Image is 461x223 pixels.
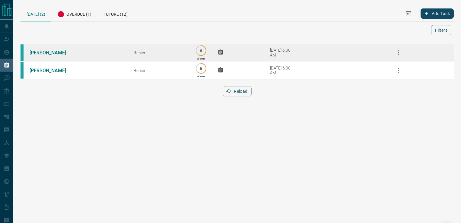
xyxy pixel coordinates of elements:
p: Warm [197,57,205,60]
button: Reload [223,86,251,96]
div: [DATE] 6:00 AM [270,66,296,75]
button: Select Date Range [401,6,416,21]
a: [PERSON_NAME] [30,68,75,73]
div: Renter [134,50,184,55]
p: 6 [199,48,203,53]
a: [PERSON_NAME] [30,50,75,56]
div: Renter [134,68,184,73]
div: condos.ca [21,44,24,61]
div: [DATE] 6:00 AM [270,48,296,57]
button: Add Task [421,8,454,19]
p: 6 [199,66,203,71]
div: condos.ca [21,62,24,79]
p: Warm [197,75,205,78]
div: Overdue (1) [51,6,97,21]
button: Filters [431,25,451,35]
div: [DATE] (2) [21,6,51,21]
div: Future (12) [97,6,134,21]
